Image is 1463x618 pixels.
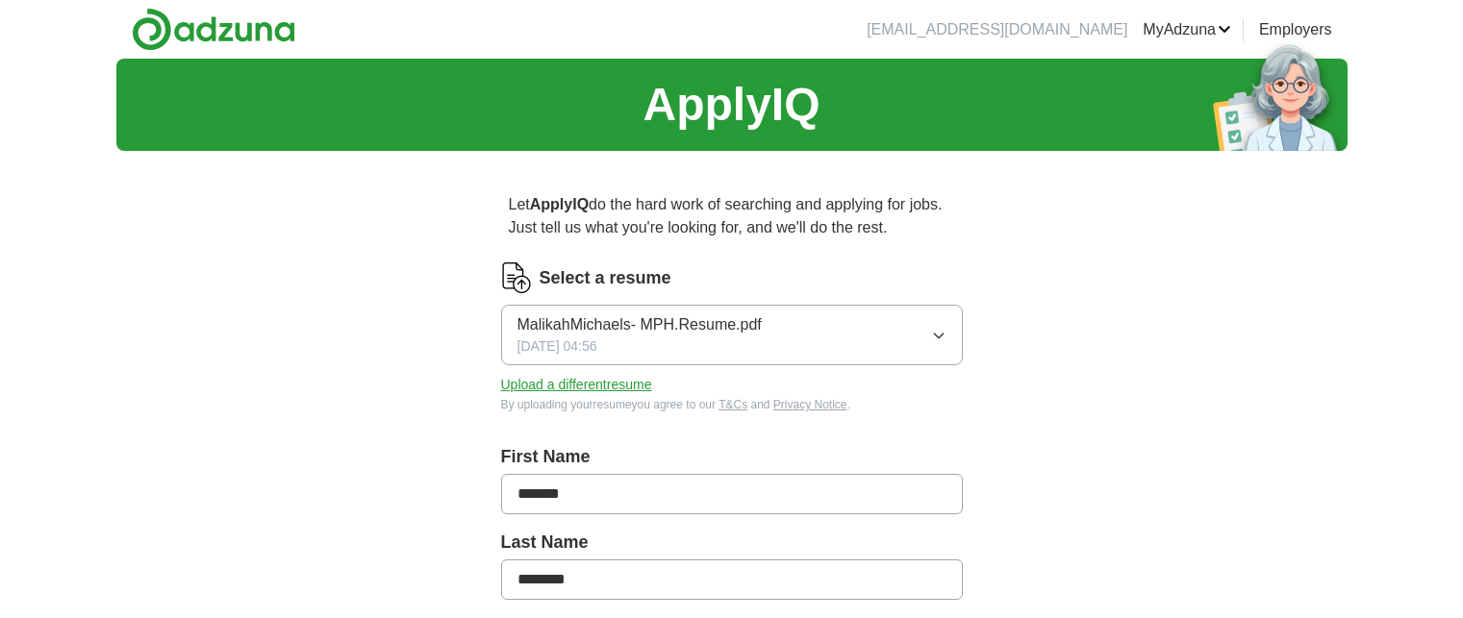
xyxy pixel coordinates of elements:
[501,375,652,395] button: Upload a differentresume
[501,530,963,556] label: Last Name
[517,336,597,357] span: [DATE] 04:56
[501,305,963,365] button: MalikahMichaels- MPH.Resume.pdf[DATE] 04:56
[132,8,295,51] img: Adzuna logo
[501,396,963,413] div: By uploading your resume you agree to our and .
[501,444,963,470] label: First Name
[517,313,762,336] span: MalikahMichaels- MPH.Resume.pdf
[867,18,1127,41] li: [EMAIL_ADDRESS][DOMAIN_NAME]
[719,398,747,411] a: T&Cs
[643,70,820,139] h1: ApplyIQ
[530,196,589,212] strong: ApplyIQ
[1259,18,1332,41] a: Employers
[540,265,671,291] label: Select a resume
[501,185,963,247] p: Let do the hard work of searching and applying for jobs. Just tell us what you're looking for, an...
[773,398,847,411] a: Privacy Notice
[501,262,532,293] img: CV Icon
[1143,18,1231,41] a: MyAdzuna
